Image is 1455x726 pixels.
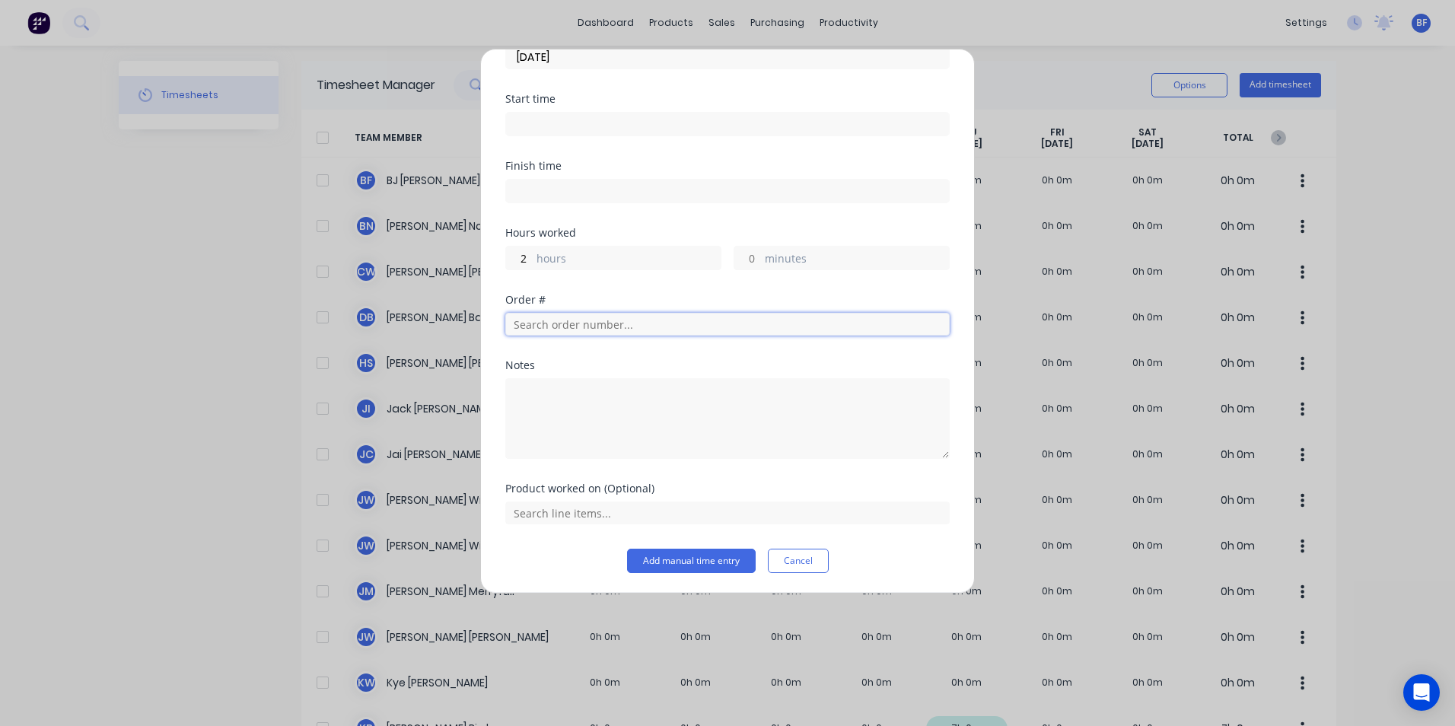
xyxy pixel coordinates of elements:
label: minutes [765,250,949,269]
button: Add manual time entry [627,549,756,573]
input: 0 [734,247,761,269]
div: Notes [505,360,950,371]
input: 0 [506,247,533,269]
div: Product worked on (Optional) [505,483,950,494]
label: hours [536,250,721,269]
div: Start time [505,94,950,104]
input: Search order number... [505,313,950,336]
button: Cancel [768,549,829,573]
input: Search line items... [505,502,950,524]
div: Finish time [505,161,950,171]
div: Hours worked [505,228,950,238]
div: Order # [505,295,950,305]
div: Open Intercom Messenger [1403,674,1440,711]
